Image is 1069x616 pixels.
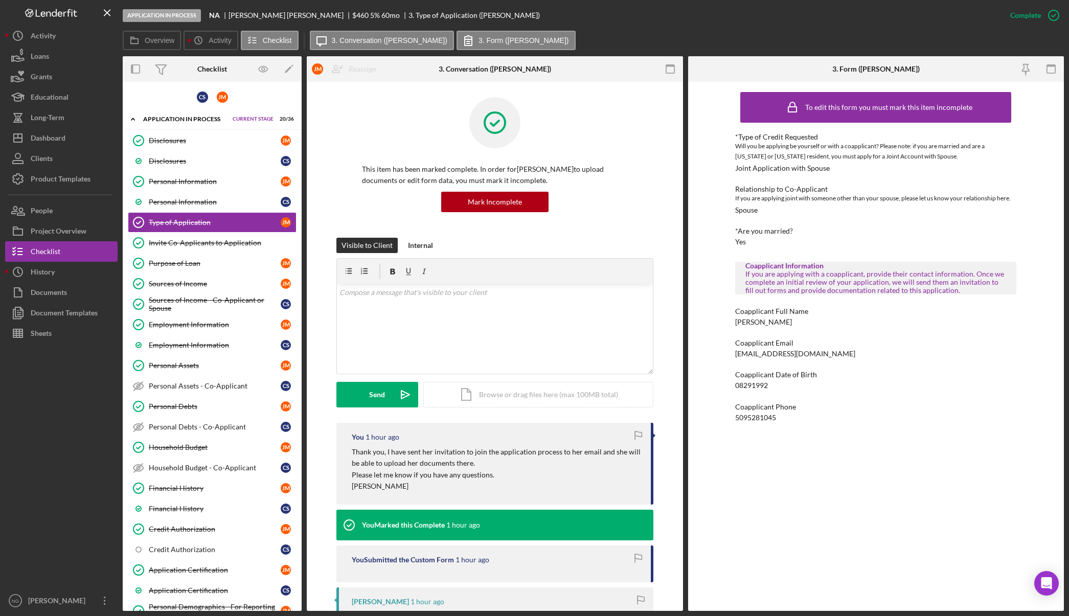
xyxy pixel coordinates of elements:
div: Personal Information [149,198,281,206]
div: Spouse [735,206,758,214]
div: Type of Application [149,218,281,226]
span: Current Stage [233,116,274,122]
a: Educational [5,87,118,107]
div: J M [281,606,291,616]
p: [PERSON_NAME] [352,481,641,492]
div: Checklist [197,65,227,73]
div: 3. Conversation ([PERSON_NAME]) [439,65,551,73]
a: Purpose of LoanJM [128,253,297,273]
div: Coapplicant Phone [735,403,1016,411]
time: 2025-10-01 22:11 [446,521,480,529]
div: 20 / 36 [276,116,294,122]
button: Sheets [5,323,118,344]
div: C S [197,92,208,103]
div: History [31,262,55,285]
div: J M [281,135,291,146]
div: C S [281,463,291,473]
div: [PERSON_NAME] [735,318,792,326]
div: C S [281,585,291,596]
div: 5 % [370,11,380,19]
div: J M [281,217,291,227]
div: C S [281,422,291,432]
div: Personal Debts [149,402,281,410]
div: Grants [31,66,52,89]
button: Visible to Client [336,238,398,253]
div: 3. Type of Application ([PERSON_NAME]) [408,11,540,19]
div: [PERSON_NAME] [26,590,92,613]
button: Activity [184,31,238,50]
button: History [5,262,118,282]
button: 3. Form ([PERSON_NAME]) [457,31,576,50]
div: People [31,200,53,223]
a: Application CertificationCS [128,580,297,601]
div: C S [281,381,291,391]
div: [PERSON_NAME] [PERSON_NAME] [229,11,352,19]
time: 2025-10-01 22:14 [366,433,399,441]
a: Type of ApplicationJM [128,212,297,233]
a: Sources of Income - Co-Applicant or SpouseCS [128,294,297,314]
div: C S [281,340,291,350]
a: Personal Assets - Co-ApplicantCS [128,376,297,396]
div: Household Budget [149,443,281,451]
div: J M [281,442,291,452]
button: Activity [5,26,118,46]
div: C S [281,197,291,207]
div: J M [281,258,291,268]
div: Purpose of Loan [149,259,281,267]
span: $460 [352,11,369,19]
div: 5095281045 [735,414,776,422]
div: Project Overview [31,221,86,244]
div: Checklist [31,241,60,264]
div: *Type of Credit Requested [735,133,1016,141]
button: Internal [403,238,438,253]
div: C S [281,544,291,555]
button: Checklist [5,241,118,262]
div: You Submitted the Custom Form [352,556,454,564]
div: *Are you married? [735,227,1016,235]
label: Overview [145,36,174,44]
p: This item has been marked complete. In order for [PERSON_NAME] to upload documents or edit form d... [362,164,628,187]
div: 3. Form ([PERSON_NAME]) [832,65,920,73]
div: Send [369,382,385,407]
div: Household Budget - Co-Applicant [149,464,281,472]
div: J M [217,92,228,103]
button: People [5,200,118,221]
div: Application Certification [149,566,281,574]
button: Overview [123,31,181,50]
button: Product Templates [5,169,118,189]
button: NG[PERSON_NAME] [5,590,118,611]
div: Sheets [31,323,52,346]
div: Coapplicant Information [745,262,1006,270]
div: Internal [408,238,433,253]
a: Personal AssetsJM [128,355,297,376]
a: Financial HistoryJM [128,478,297,498]
div: Loans [31,46,49,69]
a: Sources of IncomeJM [128,273,297,294]
div: J M [281,320,291,330]
div: Disclosures [149,157,281,165]
time: 2025-10-01 22:06 [411,598,444,606]
a: Loans [5,46,118,66]
button: Document Templates [5,303,118,323]
div: Sources of Income - Co-Applicant or Spouse [149,296,281,312]
a: Long-Term [5,107,118,128]
div: J M [281,360,291,371]
button: Grants [5,66,118,87]
div: Credit Authorization [149,545,281,554]
div: Document Templates [31,303,98,326]
a: Personal InformationCS [128,192,297,212]
div: Sources of Income [149,280,281,288]
a: DisclosuresCS [128,151,297,171]
div: Coapplicant Date of Birth [735,371,1016,379]
div: Mark Incomplete [468,192,522,212]
button: Send [336,382,418,407]
div: Coapplicant Email [735,339,1016,347]
text: NG [12,598,19,604]
div: J M [281,524,291,534]
div: Employment Information [149,321,281,329]
div: Coapplicant Full Name [735,307,1016,315]
a: Clients [5,148,118,169]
